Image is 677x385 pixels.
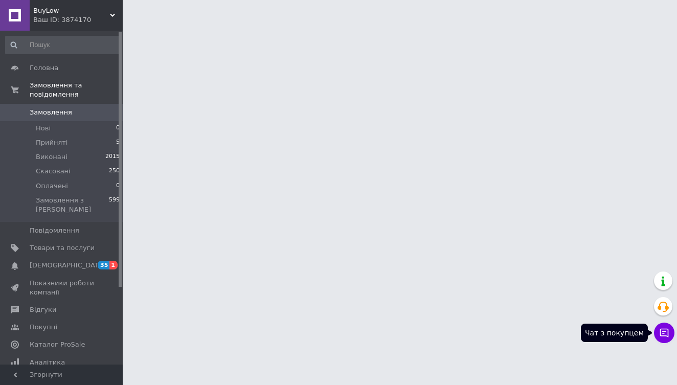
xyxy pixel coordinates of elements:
[36,152,67,162] span: Виконані
[30,243,95,253] span: Товари та послуги
[30,358,65,367] span: Аналітика
[654,323,674,343] button: Чат з покупцем
[33,15,123,25] div: Ваш ID: 3874170
[30,108,72,117] span: Замовлення
[30,305,56,314] span: Відгуки
[36,124,51,133] span: Нові
[30,63,58,73] span: Головна
[105,152,120,162] span: 2015
[109,167,120,176] span: 250
[30,81,123,99] span: Замовлення та повідомлення
[33,6,110,15] span: BuyLow
[36,196,109,214] span: Замовлення з [PERSON_NAME]
[30,323,57,332] span: Покупці
[98,261,109,269] span: 35
[30,226,79,235] span: Повідомлення
[109,261,118,269] span: 1
[36,167,71,176] span: Скасовані
[5,36,121,54] input: Пошук
[30,279,95,297] span: Показники роботи компанії
[581,324,648,342] div: Чат з покупцем
[116,138,120,147] span: 5
[109,196,120,214] span: 599
[30,261,105,270] span: [DEMOGRAPHIC_DATA]
[36,182,68,191] span: Оплачені
[116,182,120,191] span: 0
[30,340,85,349] span: Каталог ProSale
[116,124,120,133] span: 0
[36,138,67,147] span: Прийняті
